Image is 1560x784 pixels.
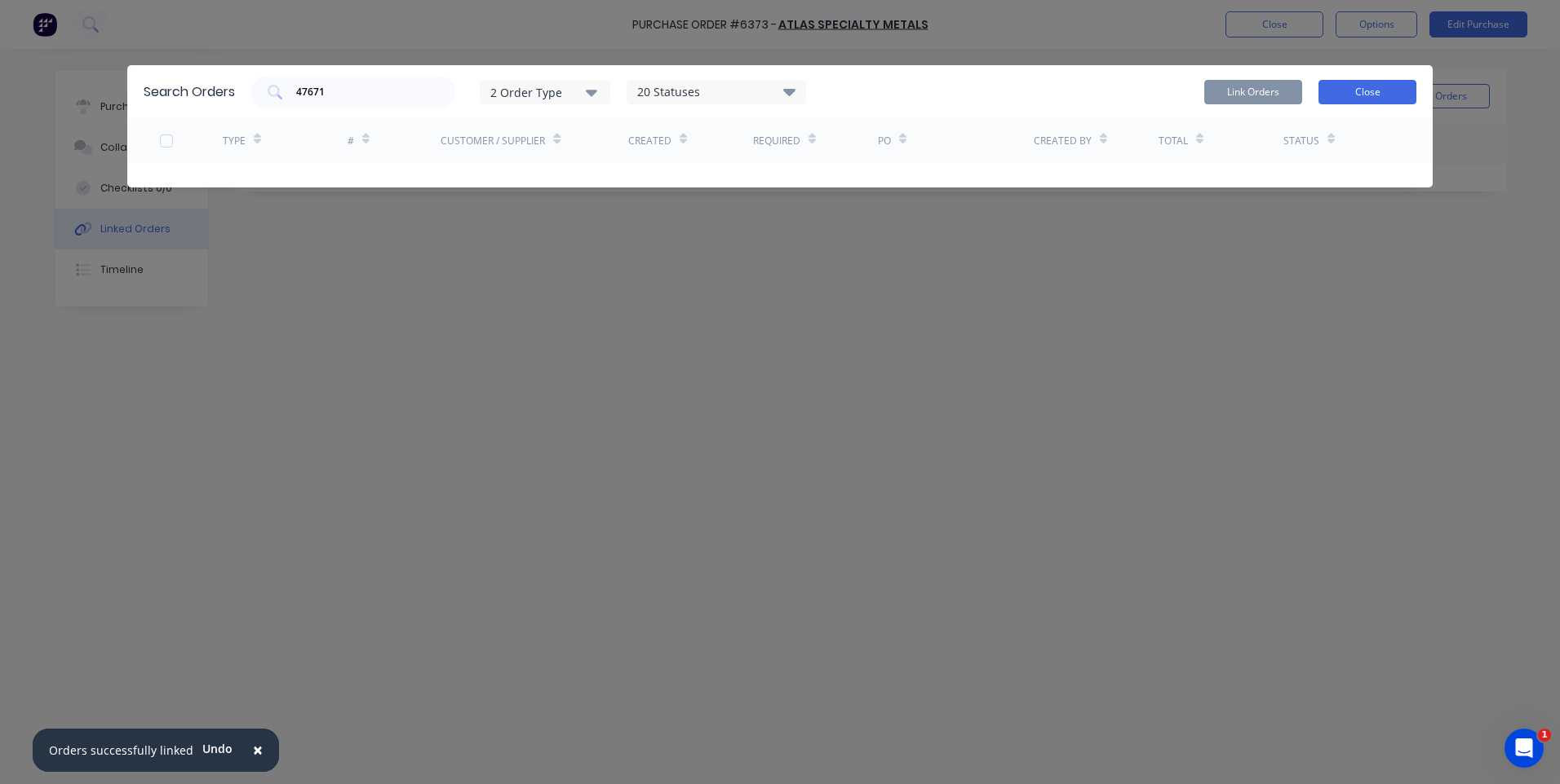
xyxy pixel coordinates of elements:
div: # [348,134,354,148]
div: Orders successfully linked [49,742,193,759]
button: Close [237,731,279,770]
span: 1 [1538,729,1551,742]
div: 20 Statuses [627,83,805,101]
button: Undo [193,737,242,761]
button: Close [1318,80,1416,104]
div: Customer / Supplier [441,134,545,148]
div: 2 Order Type [490,83,600,100]
div: Required [753,134,800,148]
div: Status [1283,134,1319,148]
div: Created By [1034,134,1092,148]
button: Link Orders [1204,80,1302,104]
span: × [253,738,263,761]
div: TYPE [223,134,246,148]
div: Created [628,134,671,148]
iframe: Intercom live chat [1505,729,1544,768]
div: PO [878,134,891,148]
div: Total [1159,134,1188,148]
button: 2 Order Type [480,80,610,104]
div: Search Orders [144,82,235,102]
input: Search orders... [295,84,430,100]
